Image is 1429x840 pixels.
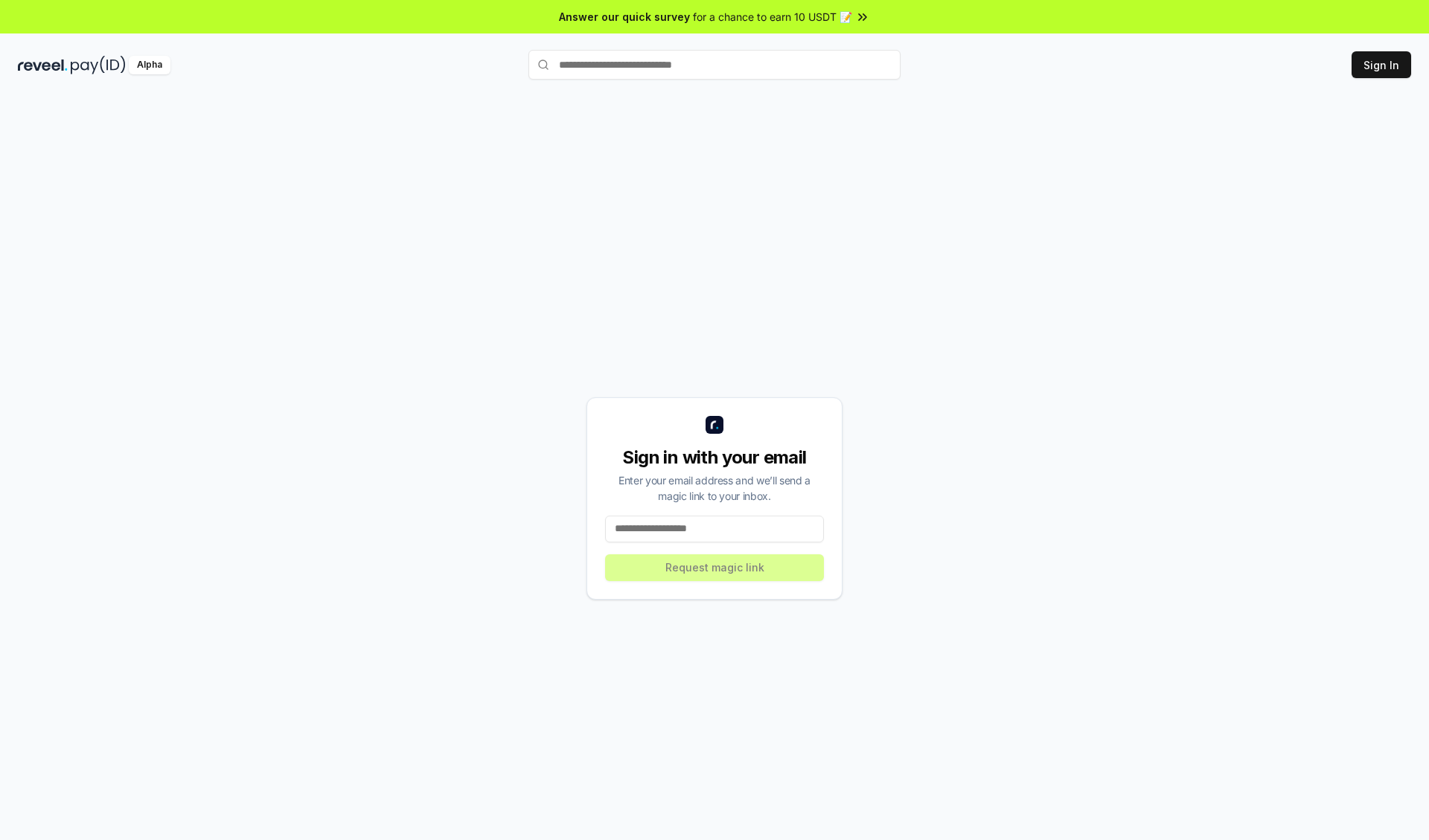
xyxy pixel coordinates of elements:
button: Sign In [1352,51,1411,78]
div: Enter your email address and we’ll send a magic link to your inbox. [605,472,824,504]
span: for a chance to earn 10 USDT 📝 [693,9,852,25]
img: reveel_dark [18,56,68,74]
div: Alpha [129,56,170,74]
img: logo_small [706,416,723,434]
div: Sign in with your email [605,446,824,469]
span: Answer our quick survey [559,9,690,25]
img: pay_id [71,56,126,74]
